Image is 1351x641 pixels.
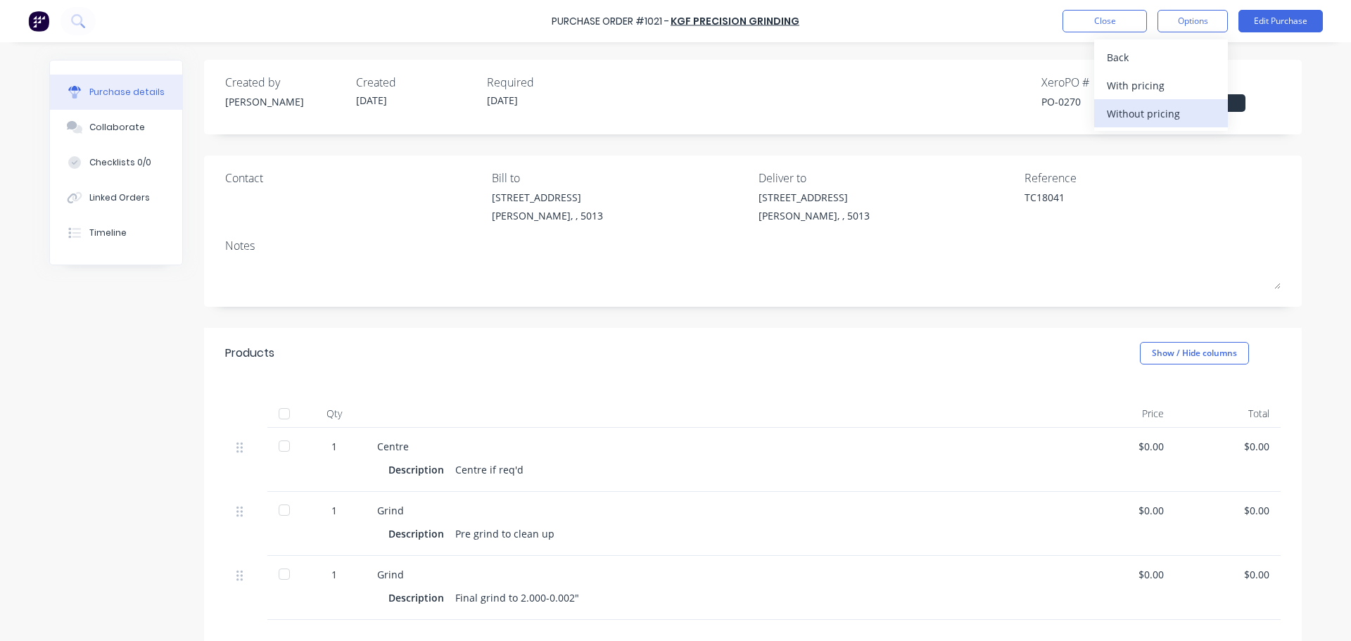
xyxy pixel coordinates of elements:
div: Linked Orders [89,191,150,204]
div: PO-0270 [1041,94,1161,109]
div: [PERSON_NAME], , 5013 [492,208,603,223]
div: Products [225,345,274,362]
button: Options [1157,10,1228,32]
div: Back [1107,47,1215,68]
div: Contact [225,170,481,186]
div: $0.00 [1186,439,1269,454]
div: [STREET_ADDRESS] [492,190,603,205]
div: Final grind to 2.000-0.002" [455,588,579,608]
div: Reference [1025,170,1281,186]
button: Edit Purchase [1238,10,1323,32]
div: Timeline [89,227,127,239]
div: Price [1070,400,1175,428]
div: 1 [314,439,355,454]
div: With pricing [1107,75,1215,96]
button: Timeline [50,215,182,250]
div: Centre [377,439,1058,454]
div: Pre grind to clean up [455,523,554,544]
div: Required [487,74,607,91]
div: $0.00 [1186,503,1269,518]
div: $0.00 [1081,567,1164,582]
div: Bill to [492,170,748,186]
div: Description [388,588,455,608]
div: [PERSON_NAME], , 5013 [759,208,870,223]
a: KGF Precision Grinding [671,14,799,28]
div: Grind [377,503,1058,518]
div: $0.00 [1081,439,1164,454]
div: Created [356,74,476,91]
button: With pricing [1094,71,1228,99]
div: Without pricing [1107,103,1215,124]
div: Deliver to [759,170,1015,186]
button: Checklists 0/0 [50,145,182,180]
div: [STREET_ADDRESS] [759,190,870,205]
div: Total [1175,400,1281,428]
div: Grind [377,567,1058,582]
div: [PERSON_NAME] [225,94,345,109]
button: Show / Hide columns [1140,342,1249,364]
button: Purchase details [50,75,182,110]
div: 1 [314,503,355,518]
button: Back [1094,43,1228,71]
div: Checklists 0/0 [89,156,151,169]
div: Collaborate [89,121,145,134]
button: Collaborate [50,110,182,145]
img: Factory [28,11,49,32]
div: $0.00 [1081,503,1164,518]
div: Centre if req'd [455,459,524,480]
div: Purchase details [89,86,165,99]
div: Qty [303,400,366,428]
button: Linked Orders [50,180,182,215]
div: Purchase Order #1021 - [552,14,669,29]
div: $0.00 [1186,567,1269,582]
textarea: TC18041 [1025,190,1200,222]
div: Description [388,459,455,480]
div: Notes [225,237,1281,254]
div: Description [388,523,455,544]
div: Created by [225,74,345,91]
div: Xero PO # [1041,74,1161,91]
button: Without pricing [1094,99,1228,127]
button: Close [1063,10,1147,32]
div: 1 [314,567,355,582]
